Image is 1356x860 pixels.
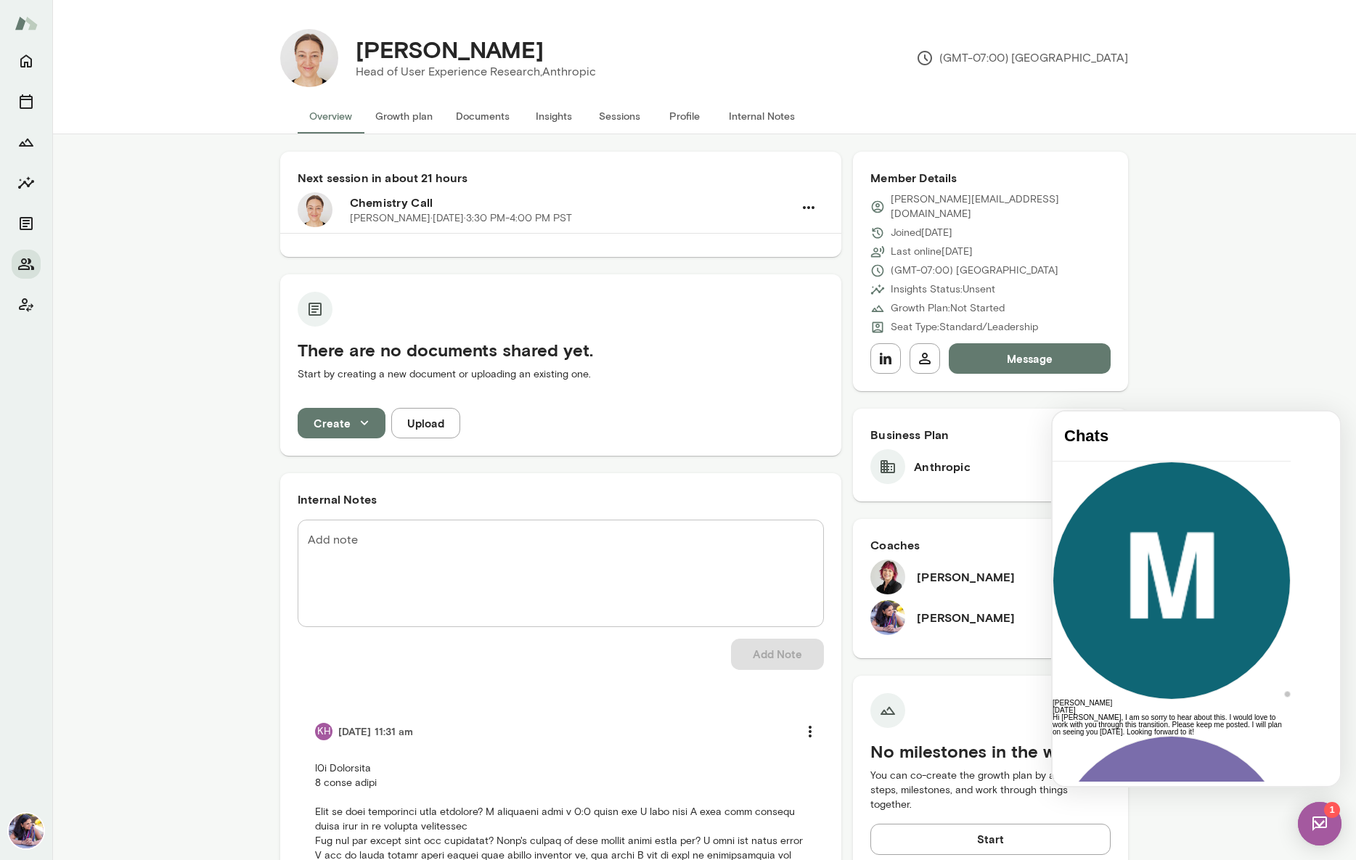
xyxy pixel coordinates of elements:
button: Overview [298,99,364,134]
p: Head of User Experience Research, Anthropic [356,63,596,81]
h6: [PERSON_NAME] [917,609,1015,626]
p: (GMT-07:00) [GEOGRAPHIC_DATA] [916,49,1128,67]
img: Leigh Allen-Arredondo [870,560,905,594]
h6: Chemistry Call [350,194,793,211]
button: Internal Notes [717,99,806,134]
p: Last online [DATE] [891,245,973,259]
button: more [795,716,825,747]
button: Sessions [12,87,41,116]
p: Start by creating a new document or uploading an existing one. [298,367,824,382]
h6: Anthropic [914,458,970,475]
img: Aradhana Goel [9,814,44,848]
button: Start [870,824,1111,854]
button: Insights [12,168,41,197]
h6: Coaches [870,536,1111,554]
p: Insights Status: Unsent [891,282,995,297]
button: Documents [444,99,521,134]
h4: Chats [12,15,226,34]
button: Growth Plan [12,128,41,157]
button: Client app [12,290,41,319]
p: [PERSON_NAME][EMAIL_ADDRESS][DOMAIN_NAME] [891,192,1111,221]
p: Joined [DATE] [891,226,952,240]
button: Home [12,46,41,75]
h5: There are no documents shared yet. [298,338,824,361]
img: Jane Leibrock [280,29,338,87]
h6: Business Plan [870,426,1111,443]
h6: [DATE] 11:31 am [338,724,414,739]
button: Message [949,343,1111,374]
button: Create [298,408,385,438]
img: Mento [15,9,38,37]
button: Members [12,250,41,279]
button: Growth plan [364,99,444,134]
button: Sessions [587,99,652,134]
button: Profile [652,99,717,134]
img: Aradhana Goel [870,600,905,635]
h5: No milestones in the works [870,740,1111,763]
p: (GMT-07:00) [GEOGRAPHIC_DATA] [891,263,1058,278]
p: [PERSON_NAME] · [DATE] · 3:30 PM-4:00 PM PST [350,211,572,226]
h4: [PERSON_NAME] [356,36,544,63]
p: Seat Type: Standard/Leadership [891,320,1038,335]
p: You can co-create the growth plan by adding steps, milestones, and work through things together. [870,769,1111,812]
h6: Member Details [870,169,1111,187]
button: Insights [521,99,587,134]
button: Documents [12,209,41,238]
p: Growth Plan: Not Started [891,301,1005,316]
h6: [PERSON_NAME] [917,568,1015,586]
h6: Internal Notes [298,491,824,508]
h6: Next session in about 21 hours [298,169,824,187]
div: KH [315,723,332,740]
button: Upload [391,408,460,438]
